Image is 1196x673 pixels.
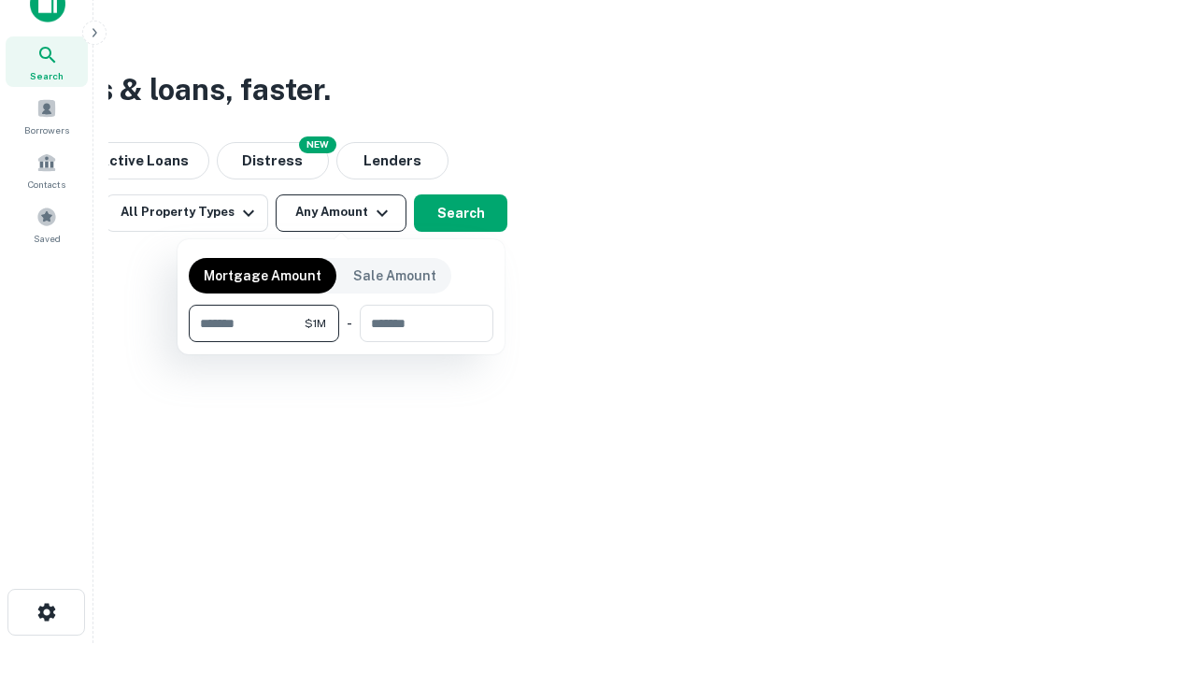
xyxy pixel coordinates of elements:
[347,305,352,342] div: -
[353,265,436,286] p: Sale Amount
[305,315,326,332] span: $1M
[204,265,321,286] p: Mortgage Amount
[1103,523,1196,613] iframe: Chat Widget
